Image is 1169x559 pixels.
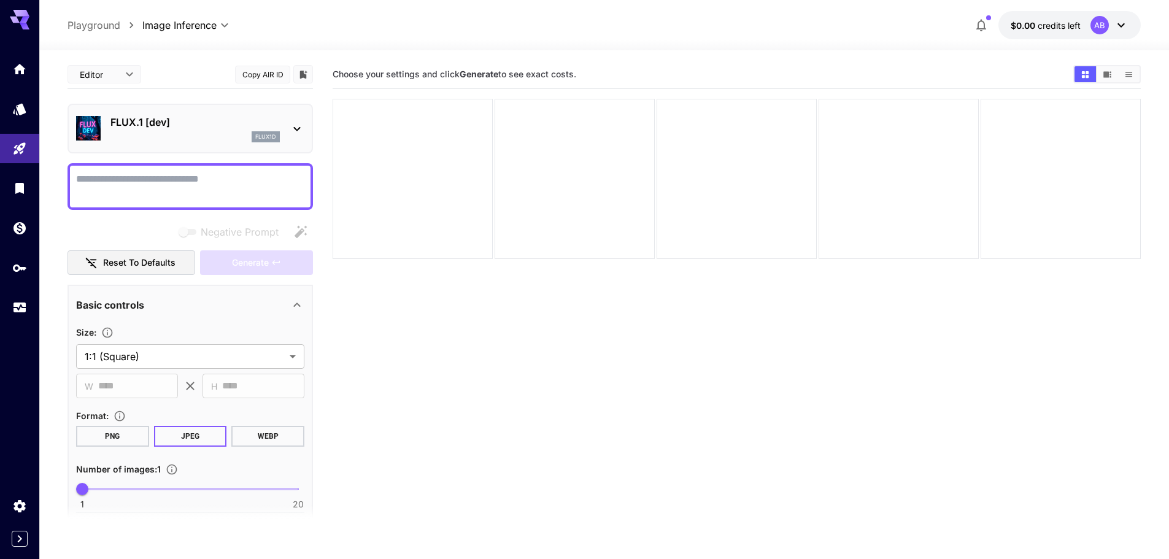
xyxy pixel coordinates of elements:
span: Format : [76,411,109,421]
div: Show images in grid viewShow images in video viewShow images in list view [1073,65,1141,83]
span: Negative prompts are not compatible with the selected model. [176,224,288,239]
span: Negative Prompt [201,225,279,239]
button: WEBP [231,426,304,447]
div: Home [12,61,27,77]
span: credits left [1038,20,1081,31]
div: AB [1090,16,1109,34]
span: Choose your settings and click to see exact costs. [333,69,576,79]
nav: breadcrumb [68,18,142,33]
button: Specify how many images to generate in a single request. Each image generation will be charged se... [161,463,183,476]
button: Adjust the dimensions of the generated image by specifying its width and height in pixels, or sel... [96,326,118,339]
p: flux1d [255,133,276,141]
span: H [211,379,217,393]
span: Size : [76,327,96,337]
div: Library [12,180,27,196]
span: Number of images : 1 [76,464,161,474]
button: Copy AIR ID [235,66,290,83]
div: FLUX.1 [dev]flux1d [76,110,304,147]
span: Image Inference [142,18,217,33]
button: PNG [76,426,149,447]
div: $0.00 [1011,19,1081,32]
span: 1:1 (Square) [85,349,285,364]
a: Playground [68,18,120,33]
span: W [85,379,93,393]
div: Wallet [12,220,27,236]
button: Show images in grid view [1074,66,1096,82]
div: API Keys [12,260,27,276]
p: Basic controls [76,298,144,312]
span: $0.00 [1011,20,1038,31]
button: Expand sidebar [12,531,28,547]
button: Reset to defaults [68,250,195,276]
button: Show images in list view [1118,66,1140,82]
span: 20 [293,498,304,511]
div: Models [12,101,27,117]
div: Usage [12,300,27,315]
div: Settings [12,498,27,514]
p: FLUX.1 [dev] [110,115,280,129]
button: JPEG [154,426,227,447]
button: Add to library [298,67,309,82]
button: Show images in video view [1097,66,1118,82]
span: Editor [80,68,118,81]
div: Playground [12,141,27,156]
button: Choose the file format for the output image. [109,410,131,422]
b: Generate [460,69,498,79]
button: $0.00AB [998,11,1141,39]
div: Basic controls [76,290,304,320]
